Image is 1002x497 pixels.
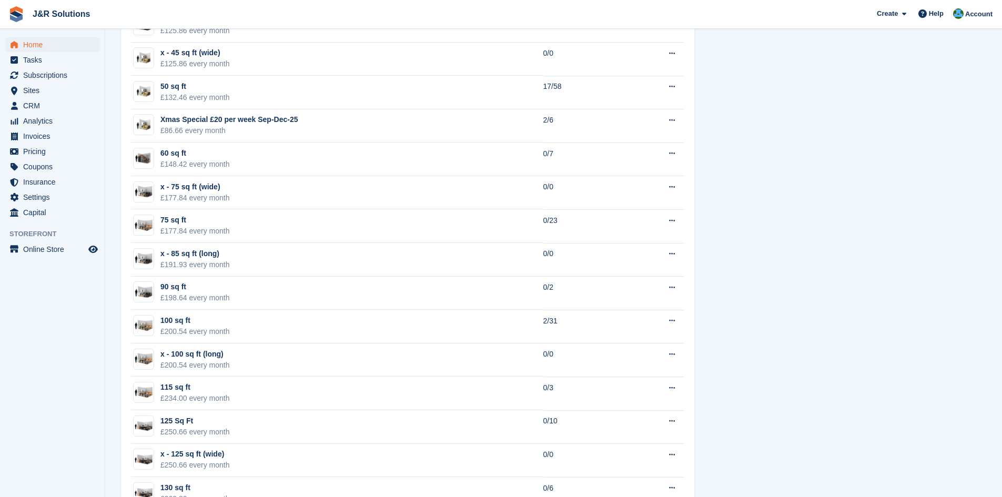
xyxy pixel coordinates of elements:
[160,192,230,204] div: £177.84 every month
[543,43,630,76] td: 0/0
[134,351,154,367] img: 100-sqft-unit.jpg
[23,205,86,220] span: Capital
[543,377,630,410] td: 0/3
[5,175,99,189] a: menu
[160,292,230,303] div: £198.64 every month
[160,315,230,326] div: 100 sq ft
[160,148,230,159] div: 60 sq ft
[23,190,86,205] span: Settings
[160,326,230,337] div: £200.54 every month
[23,129,86,144] span: Invoices
[543,176,630,210] td: 0/0
[543,76,630,109] td: 17/58
[8,6,24,22] img: stora-icon-8386f47178a22dfd0bd8f6a31ec36ba5ce8667c1dd55bd0f319d3a0aa187defe.svg
[160,349,230,360] div: x - 100 sq ft (long)
[160,226,230,237] div: £177.84 every month
[23,53,86,67] span: Tasks
[543,410,630,444] td: 0/10
[5,98,99,113] a: menu
[23,242,86,257] span: Online Store
[160,159,230,170] div: £148.42 every month
[5,144,99,159] a: menu
[134,184,154,199] img: 75-sqft-unit.jpg
[134,151,154,166] img: 60-sqft-unit.jpg
[5,205,99,220] a: menu
[23,68,86,83] span: Subscriptions
[160,114,298,125] div: Xmas Special £20 per week Sep-Dec-25
[965,9,993,19] span: Account
[5,53,99,67] a: menu
[134,50,154,66] img: 50-sqft-unit.jpg
[543,310,630,343] td: 2/31
[23,144,86,159] span: Pricing
[23,37,86,52] span: Home
[543,243,630,277] td: 0/0
[160,25,230,36] div: £125.86 every month
[543,444,630,478] td: 0/0
[929,8,944,19] span: Help
[5,114,99,128] a: menu
[160,393,230,404] div: £234.00 every month
[160,125,298,136] div: £86.66 every month
[543,343,630,377] td: 0/0
[5,37,99,52] a: menu
[5,242,99,257] a: menu
[160,248,230,259] div: x - 85 sq ft (long)
[134,117,154,133] img: 50-sqft-unit.jpg
[160,460,230,471] div: £250.66 every month
[160,259,230,270] div: £191.93 every month
[160,81,230,92] div: 50 sq ft
[23,114,86,128] span: Analytics
[953,8,964,19] img: Macie Adcock
[543,209,630,243] td: 0/23
[543,277,630,310] td: 0/2
[5,190,99,205] a: menu
[5,83,99,98] a: menu
[134,285,154,300] img: 75-sqft-unit.jpg
[543,143,630,176] td: 0/7
[134,385,154,400] img: 100-sqft-unit.jpg
[23,159,86,174] span: Coupons
[134,419,154,434] img: 125-sqft-unit.jpg
[160,427,230,438] div: £250.66 every month
[160,382,230,393] div: 115 sq ft
[134,452,154,467] img: 125-sqft-unit.jpg
[160,215,230,226] div: 75 sq ft
[877,8,898,19] span: Create
[28,5,94,23] a: J&R Solutions
[134,251,154,267] img: 75-sqft-unit.jpg
[160,360,230,371] div: £200.54 every month
[5,159,99,174] a: menu
[160,47,230,58] div: x - 45 sq ft (wide)
[160,58,230,69] div: £125.86 every month
[23,98,86,113] span: CRM
[23,175,86,189] span: Insurance
[160,482,230,493] div: 130 sq ft
[543,109,630,143] td: 2/6
[160,281,230,292] div: 90 sq ft
[23,83,86,98] span: Sites
[5,68,99,83] a: menu
[134,84,154,99] img: 50-sqft-unit.jpg
[9,229,105,239] span: Storefront
[160,92,230,103] div: £132.46 every month
[134,318,154,333] img: 100-sqft-unit.jpg
[5,129,99,144] a: menu
[160,415,230,427] div: 125 Sq Ft
[134,218,154,233] img: 100-sqft-unit.jpg
[160,181,230,192] div: x - 75 sq ft (wide)
[87,243,99,256] a: Preview store
[160,449,230,460] div: x - 125 sq ft (wide)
